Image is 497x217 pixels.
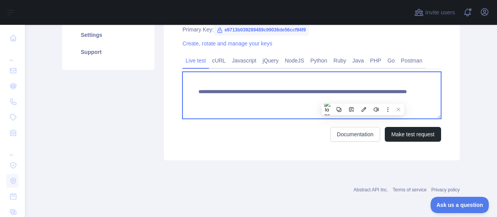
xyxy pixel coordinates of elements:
a: Live test [182,54,209,67]
span: e9713b039289489c99036de56ccf94f9 [214,24,309,36]
button: Make test request [385,127,441,142]
div: ... [6,141,19,157]
a: NodeJS [282,54,307,67]
a: Postman [398,54,426,67]
a: Create, rotate and manage your keys [182,40,272,47]
a: cURL [209,54,229,67]
a: Abstract API Inc. [354,187,388,193]
a: Python [307,54,330,67]
a: Go [384,54,398,67]
a: Support [71,43,145,61]
a: Documentation [330,127,380,142]
button: Invite users [413,6,457,19]
div: ... [6,47,19,62]
a: Terms of service [393,187,426,193]
a: Privacy policy [431,187,460,193]
a: Settings [71,26,145,43]
div: Primary Key: [182,26,441,33]
iframe: Toggle Customer Support [431,197,489,213]
a: PHP [367,54,384,67]
a: jQuery [259,54,282,67]
a: Javascript [229,54,259,67]
span: Invite users [425,8,455,17]
a: Ruby [330,54,349,67]
a: Java [349,54,367,67]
